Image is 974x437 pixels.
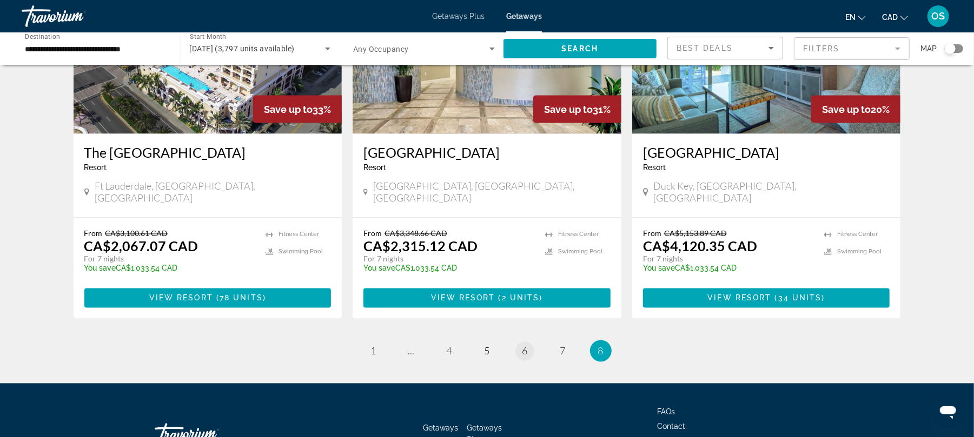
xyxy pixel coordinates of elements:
[837,231,878,238] span: Fitness Center
[84,229,103,238] span: From
[502,294,540,302] span: 2 units
[363,164,386,172] span: Resort
[643,229,661,238] span: From
[190,44,295,53] span: [DATE] (3,797 units available)
[84,264,116,273] span: You save
[658,422,686,431] a: Contact
[558,248,602,256] span: Swimming Pool
[560,345,566,357] span: 7
[931,394,965,428] iframe: Button to launch messaging window
[264,104,313,115] span: Save up to
[363,238,478,254] p: CA$2,315.12 CAD
[84,264,255,273] p: CA$1,033.54 CAD
[408,345,415,357] span: ...
[561,44,598,53] span: Search
[882,13,898,22] span: CAD
[84,238,198,254] p: CA$2,067.07 CAD
[423,424,458,433] a: Getaways
[506,12,542,21] a: Getaways
[558,231,599,238] span: Fitness Center
[772,294,825,302] span: ( )
[363,288,611,308] button: View Resort(2 units)
[363,145,611,161] a: [GEOGRAPHIC_DATA]
[371,345,376,357] span: 1
[677,42,774,55] mat-select: Sort by
[598,345,604,357] span: 8
[373,180,611,204] span: [GEOGRAPHIC_DATA], [GEOGRAPHIC_DATA], [GEOGRAPHIC_DATA]
[74,340,901,362] nav: Pagination
[503,39,657,58] button: Search
[253,96,342,123] div: 33%
[149,294,213,302] span: View Resort
[920,41,937,56] span: Map
[845,13,856,22] span: en
[363,229,382,238] span: From
[643,238,757,254] p: CA$4,120.35 CAD
[431,294,495,302] span: View Resort
[84,164,107,172] span: Resort
[677,44,733,52] span: Best Deals
[544,104,593,115] span: Save up to
[643,254,814,264] p: For 7 nights
[664,229,727,238] span: CA$5,153.89 CAD
[845,9,866,25] button: Change language
[22,2,130,30] a: Travorium
[84,254,255,264] p: For 7 nights
[447,345,452,357] span: 4
[643,164,666,172] span: Resort
[190,33,226,41] span: Start Month
[385,229,447,238] span: CA$3,348.66 CAD
[25,33,60,41] span: Destination
[643,264,675,273] span: You save
[485,345,490,357] span: 5
[778,294,822,302] span: 34 units
[279,231,319,238] span: Fitness Center
[837,248,882,256] span: Swimming Pool
[84,288,332,308] button: View Resort(78 units)
[105,229,168,238] span: CA$3,100.61 CAD
[643,264,814,273] p: CA$1,033.54 CAD
[84,145,332,161] a: The [GEOGRAPHIC_DATA]
[924,5,952,28] button: User Menu
[95,180,332,204] span: Ft Lauderdale, [GEOGRAPHIC_DATA], [GEOGRAPHIC_DATA]
[279,248,323,256] span: Swimming Pool
[882,9,908,25] button: Change currency
[643,288,890,308] button: View Resort(34 units)
[213,294,266,302] span: ( )
[363,254,534,264] p: For 7 nights
[522,345,528,357] span: 6
[495,294,543,302] span: ( )
[363,264,395,273] span: You save
[658,408,675,416] a: FAQs
[643,145,890,161] a: [GEOGRAPHIC_DATA]
[708,294,772,302] span: View Resort
[220,294,263,302] span: 78 units
[811,96,900,123] div: 20%
[932,11,945,22] span: OS
[794,37,910,60] button: Filter
[353,45,409,53] span: Any Occupancy
[432,12,485,21] a: Getaways Plus
[654,180,890,204] span: Duck Key, [GEOGRAPHIC_DATA], [GEOGRAPHIC_DATA]
[363,264,534,273] p: CA$1,033.54 CAD
[822,104,871,115] span: Save up to
[533,96,621,123] div: 31%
